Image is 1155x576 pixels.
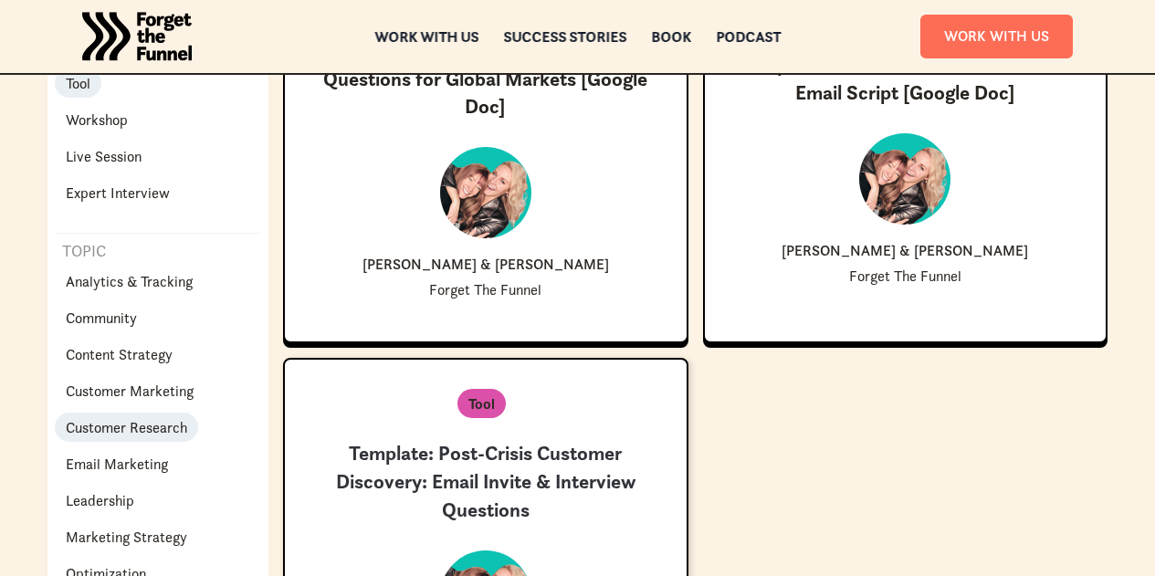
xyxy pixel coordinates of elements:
[55,376,205,405] a: Customer Marketing
[55,340,184,369] a: Content Strategy
[468,393,495,414] p: Tool
[55,303,148,332] a: Community
[782,243,1028,257] p: [PERSON_NAME] & [PERSON_NAME]
[55,141,152,171] a: Live Session
[314,440,657,524] h3: Template: Post-Crisis Customer Discovery: Email Invite & Interview Questions
[66,182,170,204] p: Expert Interview
[55,486,145,515] a: Leadership
[429,282,541,298] p: Forget The Funnel
[66,270,193,292] p: Analytics & Tracking
[362,257,609,271] p: [PERSON_NAME] & [PERSON_NAME]
[920,15,1073,58] a: Work With Us
[66,453,168,475] p: Email Marketing
[66,145,142,167] p: Live Session
[503,30,626,43] a: Success Stories
[374,30,478,43] a: Work with us
[66,526,187,548] p: Marketing Strategy
[849,268,961,284] p: Forget The Funnel
[55,267,204,296] a: Analytics & Tracking
[55,449,179,478] a: Email Marketing
[66,380,194,402] p: Customer Marketing
[314,37,657,121] h3: Template: Customer Interview Questions for Global Markets [Google Doc]
[55,105,139,134] a: Workshop
[55,522,198,551] a: Marketing Strategy
[55,413,198,442] a: Customer Research
[66,489,134,511] p: Leadership
[716,30,781,43] a: Podcast
[55,178,181,207] a: Expert Interview
[734,51,1077,108] h3: Template: JTBD Interview Questions & Email Script [Google Doc]
[651,30,691,43] a: Book
[66,109,128,131] p: Workshop
[66,72,90,94] p: Tool
[55,241,106,263] p: Topic
[66,416,187,438] p: Customer Research
[55,68,101,98] a: Tool
[66,307,137,329] p: Community
[66,343,173,365] p: Content Strategy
